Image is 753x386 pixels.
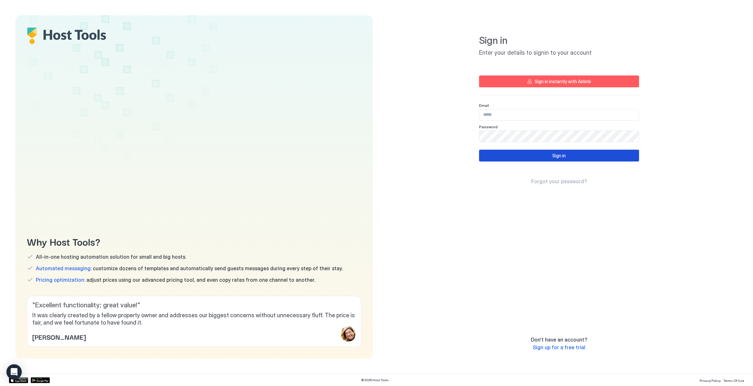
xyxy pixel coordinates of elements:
[479,150,639,161] button: Sign in
[723,377,744,383] a: Terms Of Use
[479,49,639,57] span: Enter your details to signin to your account
[531,336,587,343] span: Don't have an account?
[32,301,356,309] span: " Excellent functionality; great value! "
[531,178,587,185] a: Forgot your password?
[361,378,389,382] span: © 2025 Host Tools
[552,152,566,159] div: Sign in
[700,377,721,383] a: Privacy Policy
[535,78,591,85] div: Sign in instantly with Airbnb
[36,265,343,272] span: customize dozens of templates and automatically send guests messages during every step of their s...
[27,234,361,248] span: Why Host Tools?
[479,131,639,142] input: Input Field
[479,75,639,87] button: Sign in instantly with Airbnb
[6,364,22,380] div: Open Intercom Messenger
[533,344,585,351] a: Sign up for a free trial
[479,35,639,47] span: Sign in
[479,109,639,120] input: Input Field
[36,277,315,283] span: adjust prices using our advanced pricing tool, and even copy rates from one channel to another.
[479,124,498,129] span: Password
[36,254,186,260] span: All-in-one hosting automation solution for small and big hosts.
[723,379,744,382] span: Terms Of Use
[340,326,356,342] div: profile
[31,377,50,383] a: Google Play Store
[700,379,721,382] span: Privacy Policy
[479,103,489,108] span: Email
[36,277,85,283] span: Pricing optimization:
[32,332,86,342] span: [PERSON_NAME]
[32,312,356,326] span: It was clearly created by a fellow property owner and addresses our biggest concerns without unne...
[9,377,28,383] a: App Store
[36,265,92,272] span: Automated messaging:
